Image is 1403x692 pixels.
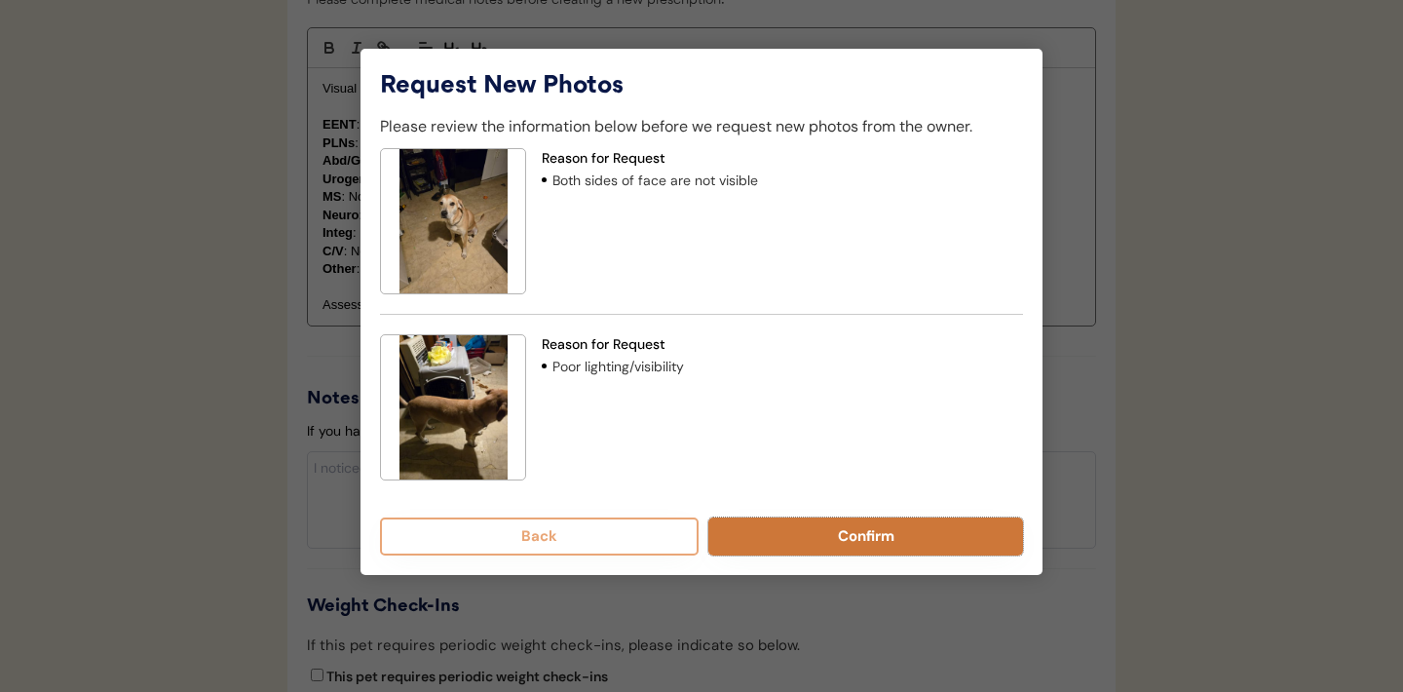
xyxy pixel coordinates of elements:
[542,334,665,355] div: Reason for Request
[380,115,1023,138] div: Please review the information below before we request new photos from the owner.
[381,335,525,480] img: 1000001299.jpg
[552,357,1023,377] div: Poor lighting/visibility
[708,518,1023,556] button: Confirm
[542,148,665,169] div: Reason for Request
[381,149,525,293] img: 1000001293.jpg
[380,68,1023,105] div: Request New Photos
[552,171,1023,191] div: Both sides of face are not visible
[380,518,699,556] button: Back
